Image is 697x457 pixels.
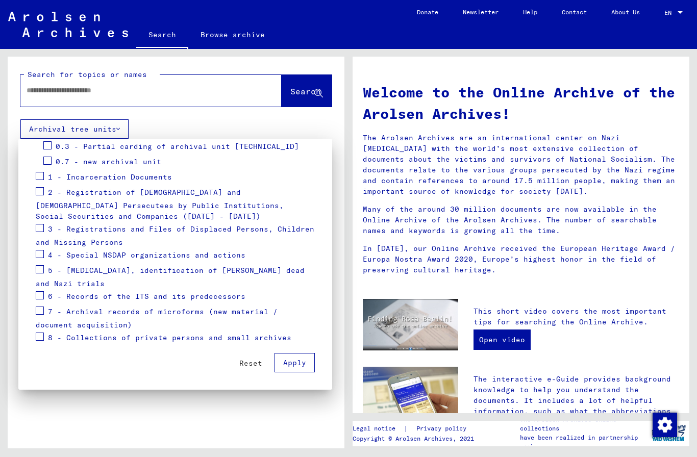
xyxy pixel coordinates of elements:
[653,413,677,437] img: Change consent
[48,172,172,182] span: 1 - Incarceration Documents
[48,292,245,301] span: 6 - Records of the ITS and its predecessors
[231,354,270,372] button: Reset
[239,359,262,368] span: Reset
[652,412,677,437] div: Change consent
[48,250,245,260] span: 4 - Special NSDAP organizations and actions
[36,224,314,247] span: 3 - Registrations and Files of Displaced Persons, Children and Missing Persons
[36,188,284,221] span: 2 - Registration of [DEMOGRAPHIC_DATA] and [DEMOGRAPHIC_DATA] Persecutees by Public Institutions,...
[56,142,299,151] span: 0.3 - Partial carding of archival unit [TECHNICAL_ID]
[275,353,315,372] button: Apply
[36,307,278,330] span: 7 - Archival records of microforms (new material / document acquisition)
[48,333,291,342] span: 8 - Collections of private persons and small archives
[56,157,161,166] span: 0.7 - new archival unit
[283,358,306,367] span: Apply
[36,266,305,289] span: 5 - [MEDICAL_DATA], identification of [PERSON_NAME] dead and Nazi trials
